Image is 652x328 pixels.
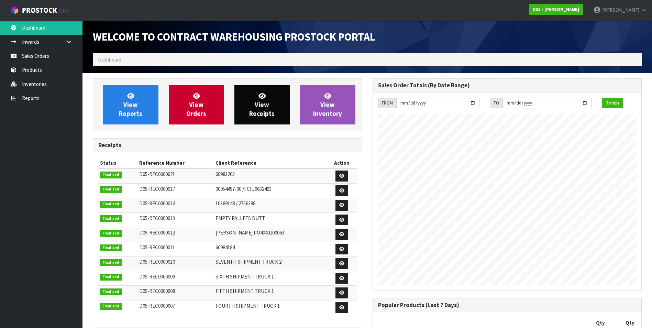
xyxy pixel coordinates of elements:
span: View Receipts [249,92,275,118]
span: 60984184 [216,244,235,251]
span: FIFTH SHIPMENT TRUCK 1 [216,288,274,294]
span: Finalised [100,172,122,178]
a: ViewReceipts [234,85,290,124]
span: Finalised [100,259,122,266]
span: D05-REC0000011 [139,244,175,251]
span: Finalised [100,201,122,208]
span: View Orders [186,92,206,118]
small: WMS [58,8,69,14]
span: 10369148 / 2756388 [216,200,255,207]
span: ProStock [22,6,57,15]
span: D05-REC0000007 [139,303,175,309]
span: [PERSON_NAME] PO4040200063 [216,229,284,236]
span: Finalised [100,186,122,193]
button: Refresh [602,98,623,109]
span: SEVENTH SHIPMENT TRUCK 2 [216,259,281,265]
span: Finalised [100,274,122,281]
h3: Sales Order Totals (By Date Range) [378,82,637,89]
span: D05-REC0000010 [139,259,175,265]
span: D05-REC0000017 [139,186,175,192]
span: [PERSON_NAME] [602,7,639,13]
span: Dashboard [98,56,121,63]
img: cube-alt.png [10,6,19,14]
span: Finalised [100,215,122,222]
th: Reference Number [137,157,214,168]
span: View Inventory [313,92,342,118]
th: Client Reference [214,157,327,168]
div: TO [490,98,502,109]
span: D05-REC0000012 [139,229,175,236]
a: ViewInventory [300,85,355,124]
span: Welcome to Contract Warehousing ProStock Portal [93,30,375,44]
span: D05-REC0000013 [139,215,175,221]
span: D05-REC0000009 [139,273,175,280]
a: ViewOrders [169,85,224,124]
span: FOURTH SHIPMENT TRUCK 1 [216,303,280,309]
span: D05-REC0000021 [139,171,175,177]
span: Finalised [100,244,122,251]
th: Action [327,157,356,168]
h3: Popular Products (Last 7 Days) [378,302,637,308]
span: Finalised [100,303,122,310]
div: FROM [378,98,396,109]
a: ViewReports [103,85,158,124]
span: 00054457-00 /FCIU9632493 [216,186,272,192]
span: EMPTY PALLETS DUTT [216,215,265,221]
span: Finalised [100,288,122,295]
span: View Reports [119,92,142,118]
span: D05-REC0000014 [139,200,175,207]
h3: Receipts [98,142,357,149]
th: Status [98,157,137,168]
span: 60983263 [216,171,235,177]
span: SIXTH SHIPMENT TRUCK 1 [216,273,274,280]
strong: D05 - [PERSON_NAME] [533,7,579,12]
span: D05-REC0000008 [139,288,175,294]
span: Finalised [100,230,122,237]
